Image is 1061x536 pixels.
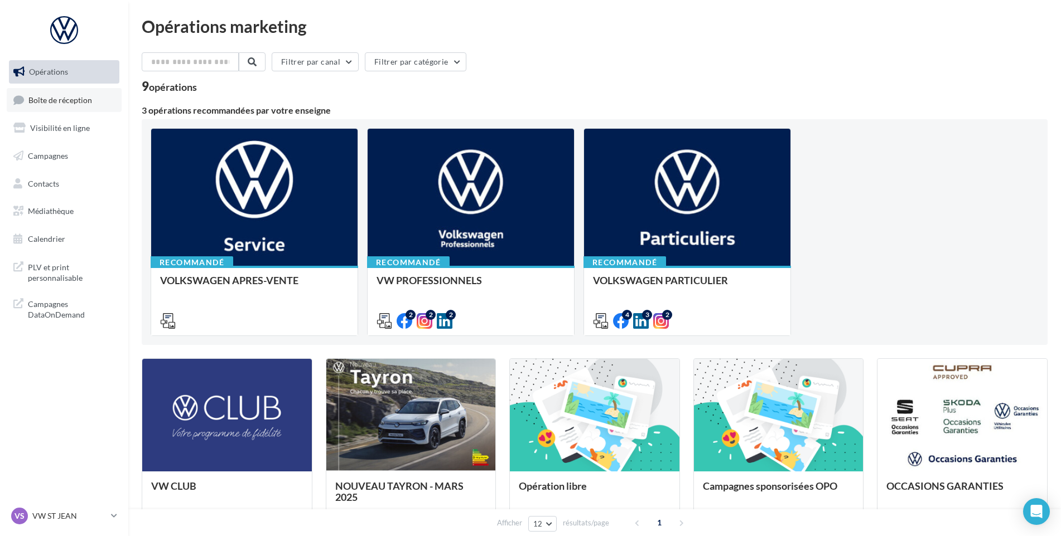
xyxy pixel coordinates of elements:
div: Recommandé [367,256,450,269]
a: VS VW ST JEAN [9,505,119,527]
span: 1 [650,514,668,532]
div: 2 [446,310,456,320]
div: 3 opérations recommandées par votre enseigne [142,106,1048,115]
span: VOLKSWAGEN APRES-VENTE [160,274,298,286]
div: 2 [662,310,672,320]
div: 3 [642,310,652,320]
span: Contacts [28,178,59,188]
span: Médiathèque [28,206,74,216]
span: VOLKSWAGEN PARTICULIER [593,274,728,286]
span: VS [15,510,25,522]
span: Campagnes sponsorisées OPO [703,480,837,492]
span: 12 [533,519,543,528]
div: Opérations marketing [142,18,1048,35]
span: VW CLUB [151,480,196,492]
div: Open Intercom Messenger [1023,498,1050,525]
a: Campagnes DataOnDemand [7,292,122,325]
span: Opérations [29,67,68,76]
span: Visibilité en ligne [30,123,90,133]
a: Médiathèque [7,199,122,223]
span: VW PROFESSIONNELS [377,274,482,286]
p: VW ST JEAN [32,510,107,522]
a: Contacts [7,172,122,196]
a: Visibilité en ligne [7,116,122,140]
span: Boîte de réception [28,95,92,104]
div: Recommandé [151,256,233,269]
a: PLV et print personnalisable [7,255,122,288]
span: résultats/page [563,518,609,528]
button: Filtrer par canal [272,52,359,71]
button: 12 [528,516,557,532]
span: Afficher [497,518,522,528]
div: 4 [622,310,632,320]
span: Campagnes [28,151,68,160]
span: Opération libre [519,480,587,492]
button: Filtrer par catégorie [365,52,466,71]
a: Campagnes [7,144,122,168]
span: OCCASIONS GARANTIES [886,480,1004,492]
span: PLV et print personnalisable [28,260,115,284]
a: Boîte de réception [7,88,122,112]
span: Campagnes DataOnDemand [28,296,115,320]
a: Opérations [7,60,122,84]
span: NOUVEAU TAYRON - MARS 2025 [335,480,464,503]
div: Recommandé [583,256,666,269]
a: Calendrier [7,227,122,251]
div: 9 [142,80,197,92]
div: opérations [149,82,197,92]
span: Calendrier [28,234,65,243]
div: 2 [426,310,436,320]
div: 2 [406,310,416,320]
